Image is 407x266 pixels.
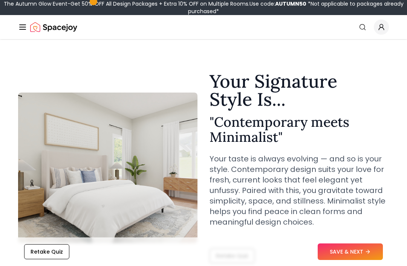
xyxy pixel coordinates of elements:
[18,93,197,243] img: Contemporary meets Minimalist Style Example
[18,15,389,39] nav: Global
[30,20,77,35] a: Spacejoy
[24,244,69,259] button: Retake Quiz
[210,72,389,108] h1: Your Signature Style Is...
[318,243,383,260] button: SAVE & NEXT
[30,20,77,35] img: Spacejoy Logo
[210,154,389,227] p: Your taste is always evolving — and so is your style. Contemporary design suits your love for fre...
[210,114,389,144] h2: " Contemporary meets Minimalist "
